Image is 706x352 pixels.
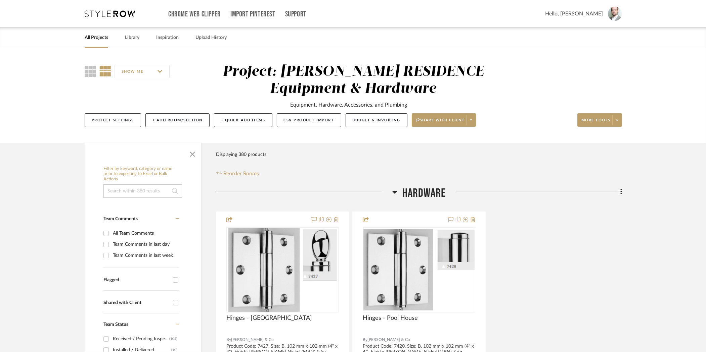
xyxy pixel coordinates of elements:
div: Equipment, Hardware, Accessories, and Plumbing [290,101,407,109]
span: [PERSON_NAME] & Co [231,337,274,343]
button: CSV Product Import [277,113,341,127]
h6: Filter by keyword, category or name prior to exporting to Excel or Bulk Actions [103,166,182,182]
div: Shared with Client [103,300,170,306]
span: HARDWARE [402,186,446,200]
span: [PERSON_NAME] & Co [367,337,410,343]
a: Import Pinterest [230,11,275,17]
div: Team Comments in last day [113,239,177,250]
div: All Team Comments [113,228,177,239]
span: Team Comments [103,217,138,221]
span: Hinges - [GEOGRAPHIC_DATA] [226,314,312,322]
span: Hello, [PERSON_NAME] [545,10,603,18]
img: Hinges - Main House & Garden Pavilion [228,228,337,312]
img: avatar [608,7,622,21]
span: More tools [581,118,611,128]
button: Project Settings [85,113,141,127]
a: Inspiration [156,33,179,42]
a: All Projects [85,33,108,42]
div: Received / Pending Inspection [113,334,169,344]
a: Library [125,33,139,42]
input: Search within 380 results [103,184,182,198]
button: Budget & Invoicing [346,113,407,127]
a: Upload History [195,33,227,42]
button: Close [186,146,199,160]
button: Share with client [412,113,476,127]
span: Hinges - Pool House [363,314,418,322]
a: Support [285,11,306,17]
div: Project: [PERSON_NAME] RESIDENCE Equipment & Hardware [223,65,484,96]
span: By [226,337,231,343]
button: + Quick Add Items [214,113,272,127]
button: Reorder Rooms [216,170,259,178]
a: Chrome Web Clipper [168,11,221,17]
span: By [363,337,367,343]
div: Flagged [103,277,170,283]
div: Team Comments in last week [113,250,177,261]
button: + Add Room/Section [145,113,210,127]
div: Displaying 380 products [216,148,266,161]
span: Team Status [103,322,128,327]
button: More tools [577,113,622,127]
span: Share with client [416,118,465,128]
div: (104) [169,334,177,344]
img: Hinges - Pool House [363,229,474,310]
span: Reorder Rooms [224,170,259,178]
